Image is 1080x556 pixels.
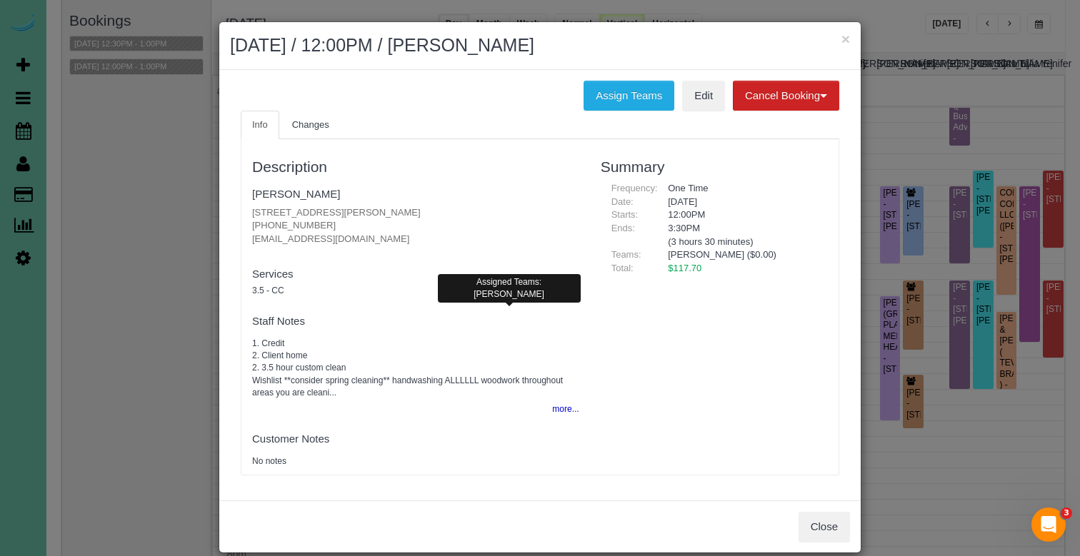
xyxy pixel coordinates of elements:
[657,208,828,222] div: 12:00PM
[668,248,817,262] li: [PERSON_NAME] ($0.00)
[657,196,828,209] div: [DATE]
[281,111,341,140] a: Changes
[611,196,634,207] span: Date:
[252,158,579,175] h3: Description
[1061,507,1072,519] span: 3
[252,188,340,200] a: [PERSON_NAME]
[241,111,279,140] a: Info
[252,455,579,467] pre: No notes
[682,81,725,111] a: Edit
[252,268,579,280] h4: Services
[841,31,850,46] button: ×
[611,183,658,193] span: Frequency:
[252,286,579,295] h5: 3.5 - CC
[252,315,579,328] h4: Staff Notes
[611,263,634,273] span: Total:
[252,433,579,445] h4: Customer Notes
[252,338,579,399] pre: 1. Credit 2. Client home 2. 3.5 hour custom clean Wishlist **consider spring cleaning** handwashi...
[799,512,850,542] button: Close
[657,222,828,248] div: 3:30PM (3 hours 30 minutes)
[611,249,641,260] span: Teams:
[252,119,268,130] span: Info
[668,263,701,273] span: $117.70
[657,182,828,196] div: One Time
[438,274,581,303] div: Assigned Teams: [PERSON_NAME]
[584,81,674,111] button: Assign Teams
[611,209,639,220] span: Starts:
[230,33,850,59] h2: [DATE] / 12:00PM / [PERSON_NAME]
[601,158,828,175] h3: Summary
[252,206,579,246] p: [STREET_ADDRESS][PERSON_NAME] [PHONE_NUMBER] [EMAIL_ADDRESS][DOMAIN_NAME]
[611,223,635,233] span: Ends:
[733,81,839,111] button: Cancel Booking
[292,119,329,130] span: Changes
[544,399,579,420] button: more...
[1031,507,1066,542] iframe: Intercom live chat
